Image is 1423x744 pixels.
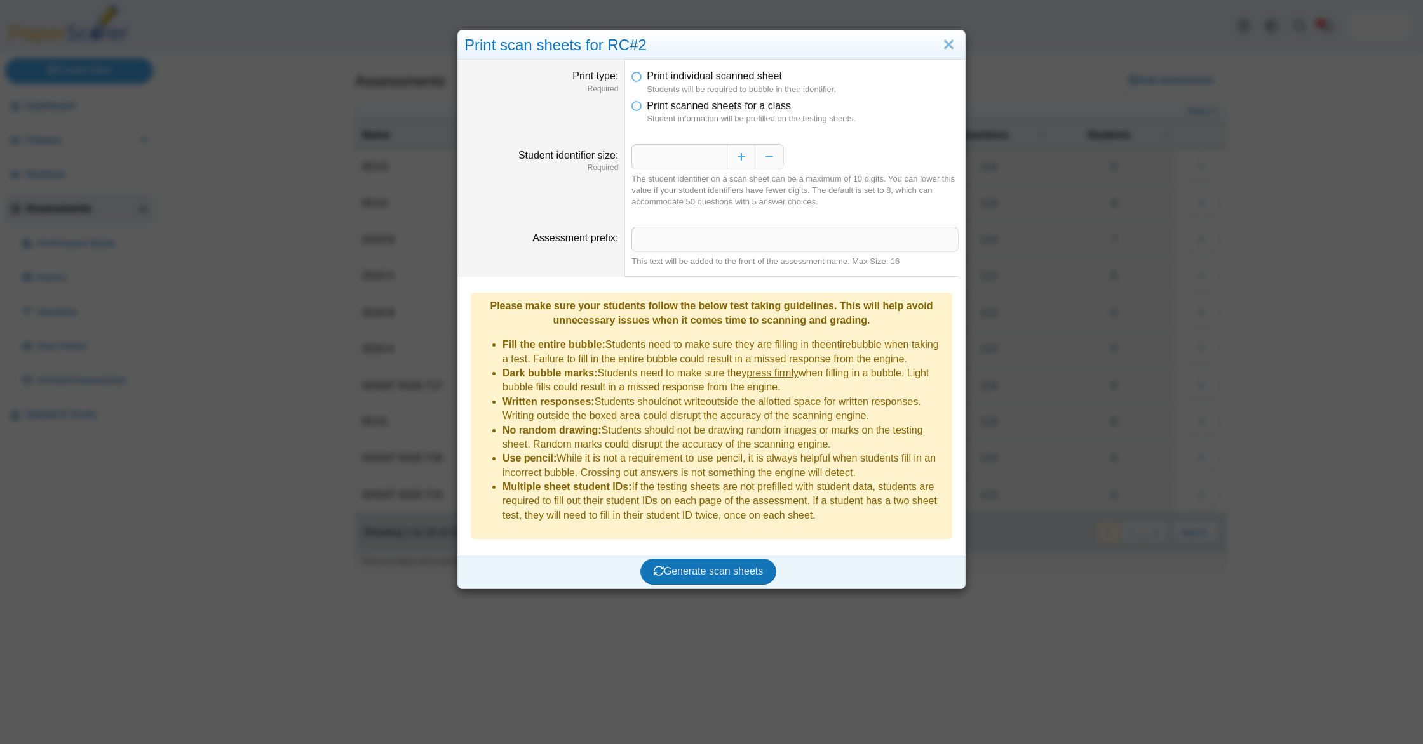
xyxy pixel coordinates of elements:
[939,34,959,56] a: Close
[502,451,946,480] li: While it is not a requirement to use pencil, it is always helpful when students fill in an incorr...
[647,113,959,124] dfn: Student information will be prefilled on the testing sheets.
[490,300,933,325] b: Please make sure your students follow the below test taking guidelines. This will help avoid unne...
[746,368,799,378] u: press firmly
[502,453,556,463] b: Use pencil:
[826,339,851,350] u: entire
[532,232,618,243] label: Assessment prefix
[647,70,782,81] span: Print individual scanned sheet
[647,84,959,95] dfn: Students will be required to bubble in their identifier.
[640,559,777,584] button: Generate scan sheets
[518,150,618,161] label: Student identifier size
[667,396,705,407] u: not write
[464,84,618,95] dfn: Required
[502,396,595,407] b: Written responses:
[502,339,605,350] b: Fill the entire bubble:
[502,338,946,366] li: Students need to make sure they are filling in the bubble when taking a test. Failure to fill in ...
[631,256,959,267] div: This text will be added to the front of the assessment name. Max Size: 16
[502,481,632,492] b: Multiple sheet student IDs:
[631,173,959,208] div: The student identifier on a scan sheet can be a maximum of 10 digits. You can lower this value if...
[647,100,791,111] span: Print scanned sheets for a class
[502,366,946,395] li: Students need to make sure they when filling in a bubble. Light bubble fills could result in a mi...
[755,144,784,169] button: Decrease
[458,30,965,60] div: Print scan sheets for RC#2
[727,144,755,169] button: Increase
[502,480,946,522] li: If the testing sheets are not prefilled with student data, students are required to fill out thei...
[502,423,946,452] li: Students should not be drawing random images or marks on the testing sheet. Random marks could di...
[502,368,597,378] b: Dark bubble marks:
[502,395,946,423] li: Students should outside the allotted space for written responses. Writing outside the boxed area ...
[464,163,618,173] dfn: Required
[502,425,602,435] b: No random drawing:
[654,566,764,576] span: Generate scan sheets
[572,70,618,81] label: Print type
